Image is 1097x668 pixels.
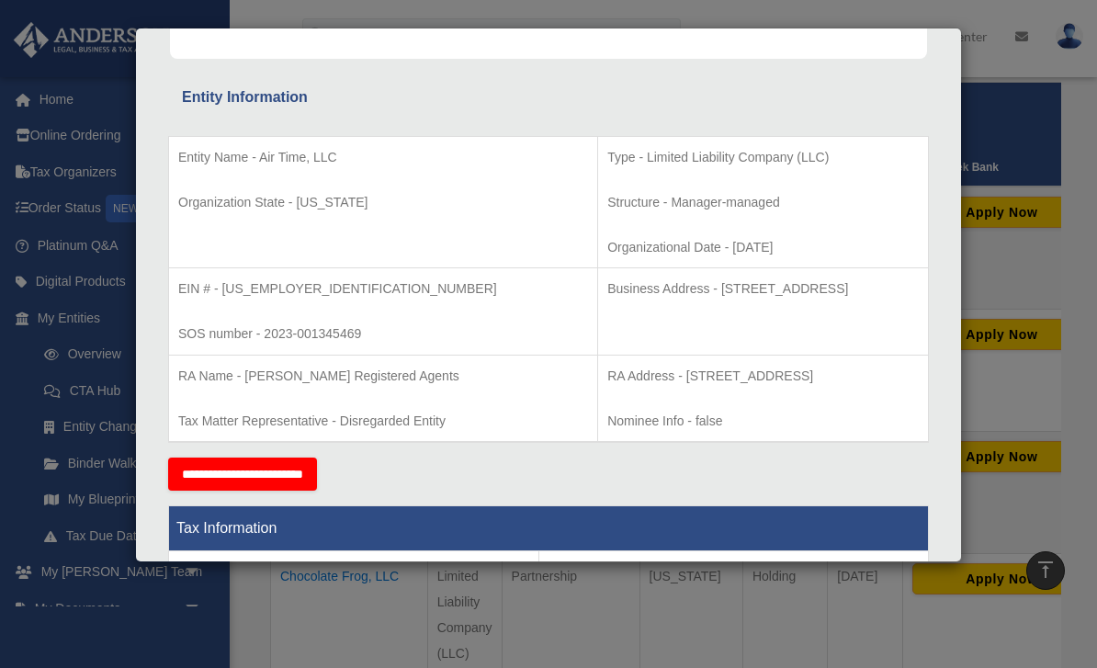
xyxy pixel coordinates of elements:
[178,560,529,583] p: Tax Status - Disregarded Entity
[178,410,588,433] p: Tax Matter Representative - Disregarded Entity
[607,410,919,433] p: Nominee Info - false
[178,323,588,345] p: SOS number - 2023-001345469
[178,146,588,169] p: Entity Name - Air Time, LLC
[182,85,915,110] div: Entity Information
[607,191,919,214] p: Structure - Manager-managed
[169,506,929,551] th: Tax Information
[607,146,919,169] p: Type - Limited Liability Company (LLC)
[607,277,919,300] p: Business Address - [STREET_ADDRESS]
[607,365,919,388] p: RA Address - [STREET_ADDRESS]
[178,277,588,300] p: EIN # - [US_EMPLOYER_IDENTIFICATION_NUMBER]
[178,191,588,214] p: Organization State - [US_STATE]
[178,365,588,388] p: RA Name - [PERSON_NAME] Registered Agents
[607,236,919,259] p: Organizational Date - [DATE]
[548,560,919,583] p: Tax Form - Disregarded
